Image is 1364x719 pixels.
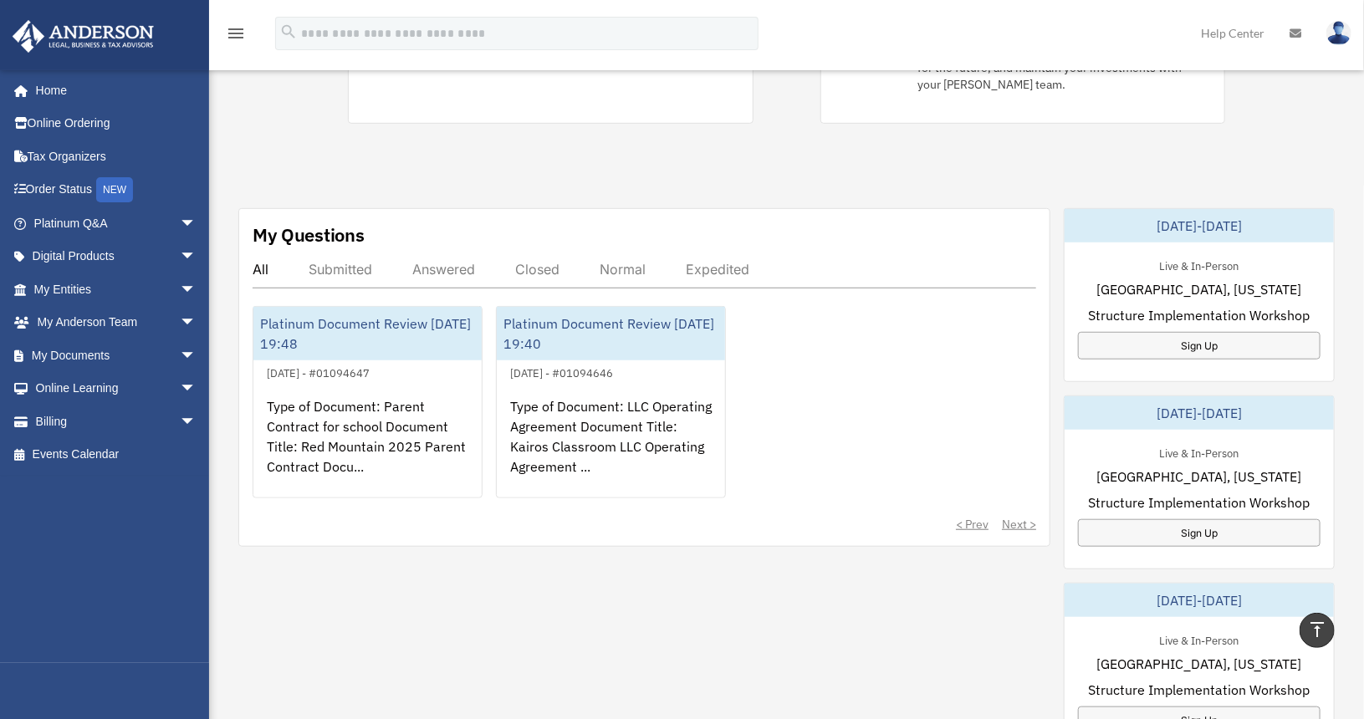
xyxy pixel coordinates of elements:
span: [GEOGRAPHIC_DATA], [US_STATE] [1097,654,1302,674]
div: My Questions [253,222,365,247]
div: [DATE]-[DATE] [1065,209,1334,242]
div: Closed [515,261,559,278]
div: [DATE] - #01094647 [253,363,383,380]
span: arrow_drop_down [180,273,213,307]
span: [GEOGRAPHIC_DATA], [US_STATE] [1097,279,1302,299]
a: My Documentsarrow_drop_down [12,339,222,372]
div: Live & In-Person [1147,630,1253,648]
a: Platinum Q&Aarrow_drop_down [12,207,222,240]
a: Billingarrow_drop_down [12,405,222,438]
div: Normal [600,261,646,278]
div: Live & In-Person [1147,443,1253,461]
a: Digital Productsarrow_drop_down [12,240,222,273]
div: Submitted [309,261,372,278]
a: Platinum Document Review [DATE] 19:48[DATE] - #01094647Type of Document: Parent Contract for scho... [253,306,483,498]
span: Structure Implementation Workshop [1089,680,1310,700]
img: Anderson Advisors Platinum Portal [8,20,159,53]
a: Online Learningarrow_drop_down [12,372,222,405]
i: vertical_align_top [1307,620,1327,640]
div: NEW [96,177,133,202]
a: My Entitiesarrow_drop_down [12,273,222,306]
span: arrow_drop_down [180,207,213,241]
span: Structure Implementation Workshop [1089,492,1310,512]
a: Online Ordering [12,107,222,140]
a: Events Calendar [12,438,222,472]
a: Tax Organizers [12,140,222,173]
span: arrow_drop_down [180,372,213,406]
div: [DATE]-[DATE] [1065,584,1334,617]
i: menu [226,23,246,43]
div: Expedited [686,261,749,278]
span: arrow_drop_down [180,339,213,373]
div: Type of Document: LLC Operating Agreement Document Title: Kairos Classroom LLC Operating Agreemen... [497,383,725,513]
i: search [279,23,298,41]
span: arrow_drop_down [180,306,213,340]
a: Sign Up [1078,519,1321,547]
a: Sign Up [1078,332,1321,359]
div: Platinum Document Review [DATE] 19:40 [497,307,725,360]
a: Home [12,74,213,107]
a: My Anderson Teamarrow_drop_down [12,306,222,339]
div: Live & In-Person [1147,256,1253,273]
div: All [253,261,268,278]
img: User Pic [1326,21,1351,45]
div: [DATE] - #01094646 [497,363,626,380]
div: [DATE]-[DATE] [1065,396,1334,430]
div: Answered [412,261,475,278]
span: Structure Implementation Workshop [1089,305,1310,325]
span: arrow_drop_down [180,405,213,439]
a: Platinum Document Review [DATE] 19:40[DATE] - #01094646Type of Document: LLC Operating Agreement ... [496,306,726,498]
a: Order StatusNEW [12,173,222,207]
a: vertical_align_top [1300,613,1335,648]
a: menu [226,29,246,43]
div: Type of Document: Parent Contract for school Document Title: Red Mountain 2025 Parent Contract Do... [253,383,482,513]
div: Platinum Document Review [DATE] 19:48 [253,307,482,360]
span: [GEOGRAPHIC_DATA], [US_STATE] [1097,467,1302,487]
span: arrow_drop_down [180,240,213,274]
